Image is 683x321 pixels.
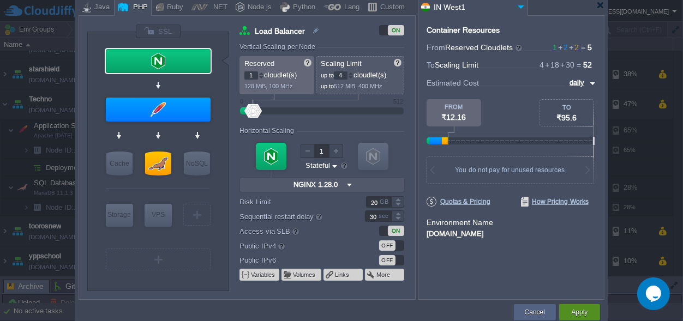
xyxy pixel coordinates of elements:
div: Application Servers [106,98,211,122]
span: = [574,60,583,69]
span: up to [321,83,334,89]
span: 52 [583,60,592,69]
iframe: chat widget [637,277,672,310]
span: + [544,60,550,69]
span: up to [321,72,334,78]
span: Estimated Cost [427,77,479,89]
span: 512 MiB, 400 MHz [334,83,382,89]
div: Load Balancer [106,49,211,73]
div: VPS [145,204,172,226]
button: Cancel [525,307,545,318]
label: Environment Name [427,218,493,227]
span: Reserved [244,59,274,68]
span: 2 [568,43,579,52]
label: Sequential restart delay [239,210,350,222]
div: sec [379,211,391,221]
div: 0 [240,98,243,105]
button: Variables [251,270,276,279]
div: GB [380,197,391,207]
div: OFF [379,255,396,265]
span: 4 [540,60,544,69]
div: Create New Layer [183,204,211,226]
span: 128 MiB, 100 MHz [244,83,293,89]
span: 1 [553,43,557,52]
button: More [376,270,391,279]
label: Access via SLB [239,225,350,237]
button: Links [335,270,350,279]
div: FROM [427,104,481,110]
span: 30 [559,60,574,69]
div: Vertical Scaling per Node [239,43,318,51]
button: Apply [571,307,588,318]
span: 2 [557,43,568,52]
label: Public IPv6 [239,255,350,266]
div: Horizontal Scaling [239,127,297,135]
div: Container Resources [427,26,500,34]
div: ON [388,226,404,236]
button: Volumes [293,270,316,279]
span: Scaling Limit [435,60,478,69]
span: ₹12.16 [442,113,466,122]
div: NoSQL [184,152,210,175]
div: SQL Databases [145,152,171,175]
span: + [559,60,566,69]
p: cloudlet(s) [244,68,310,80]
p: cloudlet(s) [321,68,400,80]
label: Public IPv4 [239,240,350,252]
div: Elastic VPS [145,204,172,227]
div: 512 [393,98,403,105]
div: [DOMAIN_NAME] [427,228,596,238]
span: + [568,43,574,52]
span: How Pricing Works [521,197,589,207]
span: From [427,43,445,52]
span: To [427,60,435,69]
div: TO [540,104,594,111]
div: ON [388,25,404,35]
span: Reserved Cloudlets [445,43,523,52]
span: + [557,43,564,52]
div: OFF [379,240,396,251]
div: Storage [106,204,133,226]
div: Cache [106,152,133,175]
span: Quotas & Pricing [427,197,490,207]
span: ₹95.6 [557,113,577,122]
label: Disk Limit [239,196,350,208]
div: Create New Layer [106,249,211,270]
span: 5 [588,43,592,52]
div: NoSQL Databases [184,152,210,175]
span: Scaling Limit [321,59,362,68]
span: 18 [544,60,559,69]
div: Storage Containers [106,204,133,227]
span: = [579,43,588,52]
